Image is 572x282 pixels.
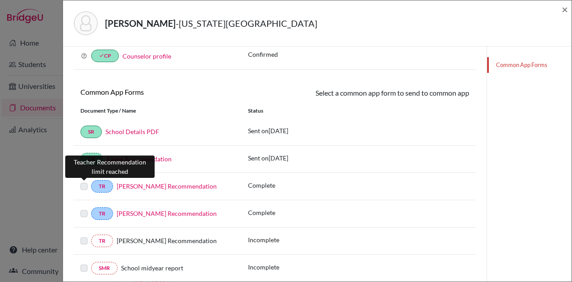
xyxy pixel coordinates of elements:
[91,207,113,220] a: TR
[117,237,217,244] span: [PERSON_NAME] Recommendation
[117,210,217,217] a: [PERSON_NAME] Recommendation
[248,181,275,190] p: Complete
[241,107,476,115] div: Status
[117,182,217,190] a: [PERSON_NAME] Recommendation
[562,4,568,15] button: Close
[248,153,288,163] p: Sent on
[80,126,102,138] a: SR
[105,18,176,29] strong: [PERSON_NAME]
[562,3,568,16] span: ×
[176,18,317,29] span: - [US_STATE][GEOGRAPHIC_DATA]
[121,264,183,272] span: School midyear report
[269,127,288,135] span: [DATE]
[248,208,275,217] p: Complete
[248,50,469,59] p: Confirmed
[487,57,572,73] a: Common App Forms
[275,88,476,100] div: Select a common app form to send to common app
[248,235,279,244] p: Incomplete
[91,180,113,193] a: TR
[248,262,279,272] p: Incomplete
[105,128,159,135] a: School Details PDF
[80,88,268,96] h6: Common App Forms
[248,126,288,135] p: Sent on
[91,235,113,247] a: TR
[269,154,288,162] span: [DATE]
[99,53,104,58] i: done
[65,156,155,178] div: Teacher Recommendation limit reached
[91,262,118,274] a: SMR
[91,50,119,62] a: doneCP
[74,107,241,115] div: Document Type / Name
[122,52,171,60] a: Counselor profile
